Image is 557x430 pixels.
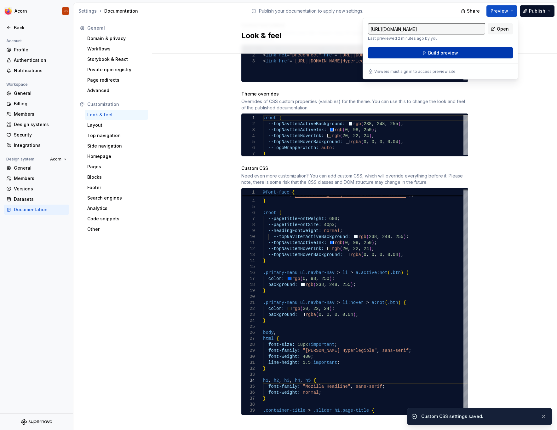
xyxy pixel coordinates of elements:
span: , [382,139,385,144]
div: 14 [242,258,255,264]
span: , [305,276,308,281]
div: 7 [242,151,255,157]
span: li [342,270,348,275]
div: Customization [87,101,146,107]
span: --topNavItemHoverBackground: [268,139,342,144]
span: rgb [292,276,300,281]
a: Private npm registry [85,65,148,75]
span: 24 [364,133,369,138]
div: Account [4,37,24,45]
span: --pageTitleFontWeight: [268,216,326,221]
h2: Look & feel [241,31,461,41]
a: Layout [85,120,148,130]
span: " [337,53,340,58]
span: ; [337,216,340,221]
span: 255 [342,282,350,287]
span: , [319,306,321,311]
a: Storybook & React [85,54,148,64]
div: Settings [78,8,97,14]
span: ) [400,270,403,275]
div: 17 [242,276,255,282]
div: Look & feel [87,112,146,118]
span: ) [369,133,371,138]
span: 248 [329,282,337,287]
div: Security [14,132,67,138]
span: --topNavItemHoverBackground: [268,252,342,257]
div: 8 [242,222,255,228]
div: Other [87,226,146,232]
span: Share [467,8,480,14]
span: ) [369,246,371,251]
div: Members [14,175,67,182]
span: , [374,139,376,144]
div: Domain & privacy [87,35,146,42]
span: auto [321,145,332,150]
p: Last previewed 2 minutes ago by you. [368,36,485,41]
span: rgb [334,240,342,245]
span: , [358,133,361,138]
span: , [371,121,374,126]
span: { [406,270,408,275]
span: , [347,127,350,132]
span: ( [387,270,390,275]
div: 20 [242,294,255,300]
div: 6 [242,145,255,151]
a: Integrations [4,140,69,150]
span: , [366,252,369,257]
span: href [279,59,290,64]
span: ( [342,127,345,132]
span: ; [334,222,337,227]
span: ; [353,282,355,287]
div: 5 [242,139,255,145]
span: Publish [529,8,545,14]
span: ) [398,300,400,305]
span: , [358,246,361,251]
a: Pages [85,162,148,172]
div: Workspace [4,81,30,88]
a: Members [4,109,69,119]
span: ( [361,121,363,126]
span: > [350,270,353,275]
a: Documentation [4,205,69,215]
div: 22 [242,306,255,312]
span: "preconnect" [290,53,321,58]
span: rgb [332,246,340,251]
div: Profile [14,47,67,53]
div: 18 [242,282,255,288]
span: [URL][DOMAIN_NAME] [340,53,387,58]
div: Advanced [87,87,146,94]
span: 98 [353,127,358,132]
div: 2 [242,52,255,58]
span: .btn [387,300,398,305]
div: Top navigation [87,132,146,139]
span: = [290,59,292,64]
span: ) [398,139,400,144]
div: 10 [242,234,255,240]
span: li:hover [342,300,364,305]
span: --topNavItemActiveInk: [268,127,326,132]
p: Viewers must sign in to access preview site. [374,69,457,74]
span: } [263,198,266,203]
span: 0 [345,240,347,245]
span: , [347,240,350,245]
div: General [14,90,67,96]
span: { [292,190,295,195]
div: Billing [14,101,67,107]
span: 0.04 [387,139,398,144]
span: 0 [345,127,347,132]
a: Side navigation [85,141,148,151]
span: rgb [305,282,313,287]
div: 21 [242,300,255,306]
a: Homepage [85,151,148,161]
a: Authentication [4,55,69,65]
span: 238 [316,282,324,287]
span: ( [300,306,302,311]
span: link [266,53,276,58]
div: Design systems [14,121,67,128]
span: 40px [324,222,335,227]
span: link [266,59,276,64]
div: Storybook & React [87,56,146,62]
span: href [324,53,335,58]
span: 98 [311,276,316,281]
span: .primary-menu [263,270,297,275]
